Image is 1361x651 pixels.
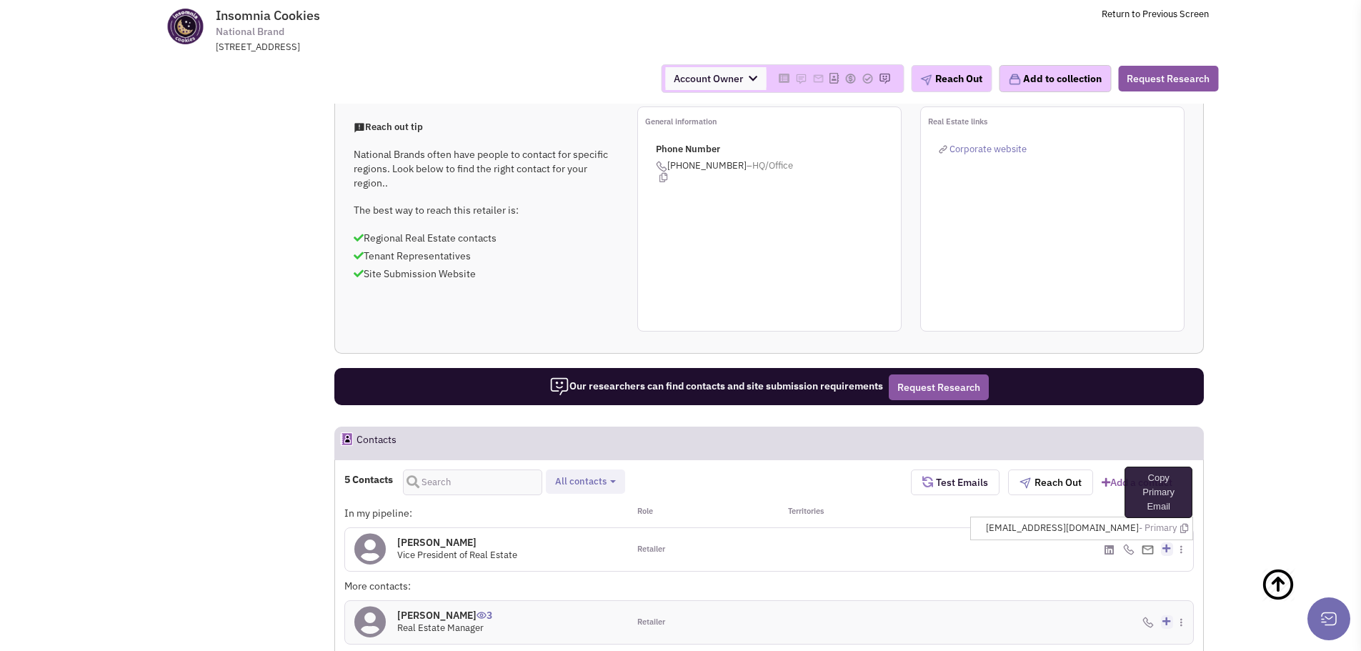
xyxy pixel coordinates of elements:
img: icon-phone.png [1123,544,1135,555]
img: plane.png [920,74,932,86]
div: In my pipeline: [344,506,627,520]
span: Our researchers can find contacts and site submission requirements [549,379,883,392]
input: Search [403,469,542,495]
div: More contacts: [344,579,627,593]
img: icon-UserInteraction.png [477,612,487,619]
span: [PHONE_NUMBER] [656,159,901,182]
a: Add a contact [1102,475,1172,490]
p: Tenant Representatives [354,249,618,263]
img: Please add to your accounts [862,73,873,84]
img: Please add to your accounts [879,73,890,84]
a: Back To Top [1261,553,1332,646]
img: insomniacookies.com [152,9,218,44]
h4: 5 Contacts [344,473,393,486]
span: Account Owner [665,67,766,90]
img: Please add to your accounts [812,73,824,84]
span: Retailer [637,617,665,628]
span: 3 [477,598,492,622]
img: Please add to your accounts [795,73,807,84]
p: Phone Number [656,143,901,156]
button: Reach Out [1008,469,1093,495]
span: Insomnia Cookies [216,7,320,24]
p: Real Estate links [928,114,1184,129]
h2: Contacts [357,427,397,459]
span: - Primary [1139,522,1177,535]
button: Test Emails [911,469,999,495]
button: Request Research [889,374,989,400]
img: Email%20Icon.png [1142,545,1154,555]
div: Copy Primary Email [1125,467,1192,518]
span: National Brand [216,24,284,39]
button: All contacts [551,474,620,490]
img: Please add to your accounts [844,73,856,84]
a: Corporate website [939,143,1027,155]
a: Return to Previous Screen [1102,8,1209,20]
p: General information [645,114,901,129]
div: Territories [769,506,911,520]
div: Role [628,506,769,520]
p: Regional Real Estate contacts [354,231,618,245]
span: Retailer [637,544,665,555]
p: Site Submission Website [354,267,618,281]
img: icon-collection-lavender.png [1008,73,1021,86]
span: Real Estate Manager [397,622,484,634]
img: icon-researcher-20.png [549,377,569,397]
button: Request Research [1118,66,1218,91]
span: [EMAIL_ADDRESS][DOMAIN_NAME] [986,522,1188,535]
p: The best way to reach this retailer is: [354,203,618,217]
span: –HQ/Office [747,159,793,172]
button: Add to collection [999,65,1111,92]
span: Corporate website [949,143,1027,155]
img: icon-phone.png [1142,617,1154,628]
h4: [PERSON_NAME] [397,536,517,549]
h4: [PERSON_NAME] [397,609,492,622]
div: [STREET_ADDRESS] [216,41,589,54]
button: Reach Out [911,65,992,92]
img: icon-phone.png [656,161,667,172]
p: National Brands often have people to contact for specific regions. Look below to find the right c... [354,147,618,190]
img: plane.png [1019,477,1031,489]
img: reachlinkicon.png [939,145,947,154]
span: Test Emails [933,476,988,489]
span: Vice President of Real Estate [397,549,517,561]
span: Reach out tip [354,121,423,133]
span: All contacts [555,475,607,487]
